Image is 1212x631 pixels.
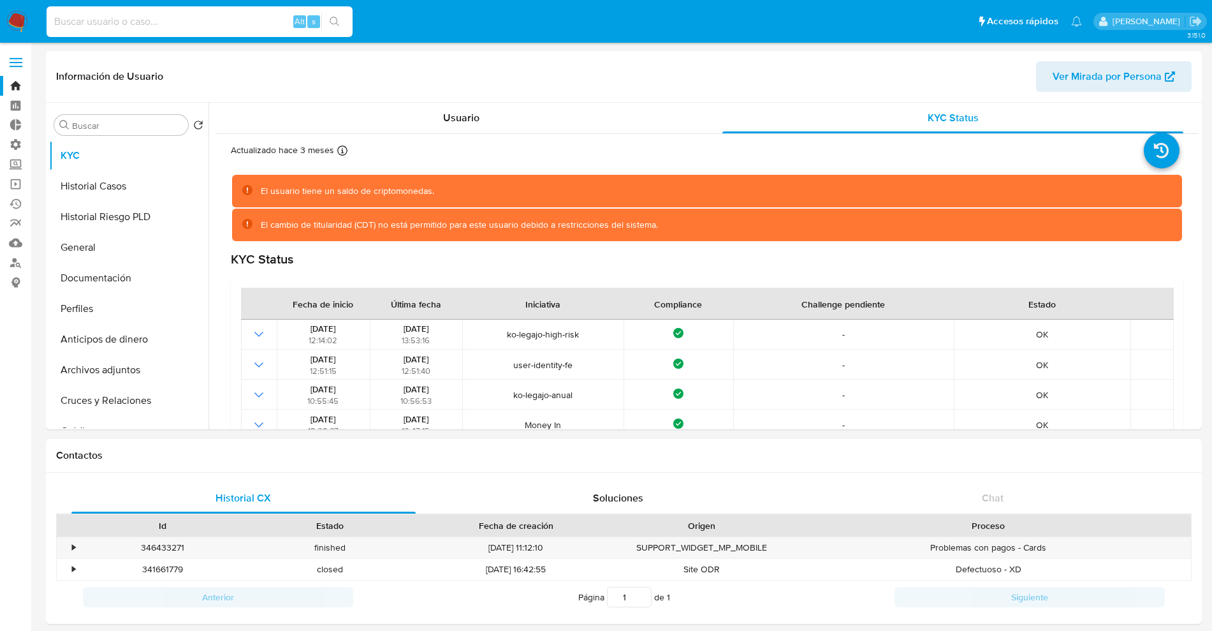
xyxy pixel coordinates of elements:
div: Estado [255,519,404,532]
div: • [72,563,75,575]
button: Historial Riesgo PLD [49,202,208,232]
span: Chat [982,491,1004,505]
p: Actualizado hace 3 meses [231,144,334,156]
div: Origen [627,519,777,532]
button: Anticipos de dinero [49,324,208,355]
span: Historial CX [215,491,271,505]
button: Documentación [49,263,208,293]
div: Problemas con pagos - Cards [785,537,1191,558]
span: s [312,15,316,27]
p: santiago.sgreco@mercadolibre.com [1113,15,1185,27]
div: Defectuoso - XD [785,559,1191,580]
h1: Información de Usuario [56,70,163,83]
div: 341661779 [79,559,246,580]
button: Créditos [49,416,208,447]
div: 346433271 [79,537,246,558]
span: Página de [578,587,670,607]
span: Alt [295,15,305,27]
span: Accesos rápidos [987,15,1058,28]
button: Buscar [59,120,69,130]
div: [DATE] 11:12:10 [414,537,618,558]
a: Salir [1189,15,1202,28]
span: Usuario [443,110,479,125]
a: Notificaciones [1071,16,1082,27]
button: Perfiles [49,293,208,324]
span: Soluciones [593,491,643,505]
button: Archivos adjuntos [49,355,208,385]
button: Volver al orden por defecto [193,120,203,134]
button: Historial Casos [49,171,208,202]
button: Anterior [83,587,353,607]
div: Fecha de creación [423,519,610,532]
div: [DATE] 16:42:55 [414,559,618,580]
div: finished [246,537,413,558]
button: KYC [49,140,208,171]
div: Proceso [794,519,1182,532]
input: Buscar [72,120,183,131]
span: Ver Mirada por Persona [1053,61,1162,92]
button: Ver Mirada por Persona [1036,61,1192,92]
button: search-icon [321,13,347,31]
button: Siguiente [894,587,1165,607]
div: SUPPORT_WIDGET_MP_MOBILE [618,537,785,558]
h1: Contactos [56,449,1192,462]
button: General [49,232,208,263]
span: 1 [667,591,670,604]
div: • [72,542,75,554]
div: Id [88,519,237,532]
button: Cruces y Relaciones [49,385,208,416]
span: KYC Status [928,110,979,125]
input: Buscar usuario o caso... [47,13,353,30]
div: Site ODR [618,559,785,580]
div: closed [246,559,413,580]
